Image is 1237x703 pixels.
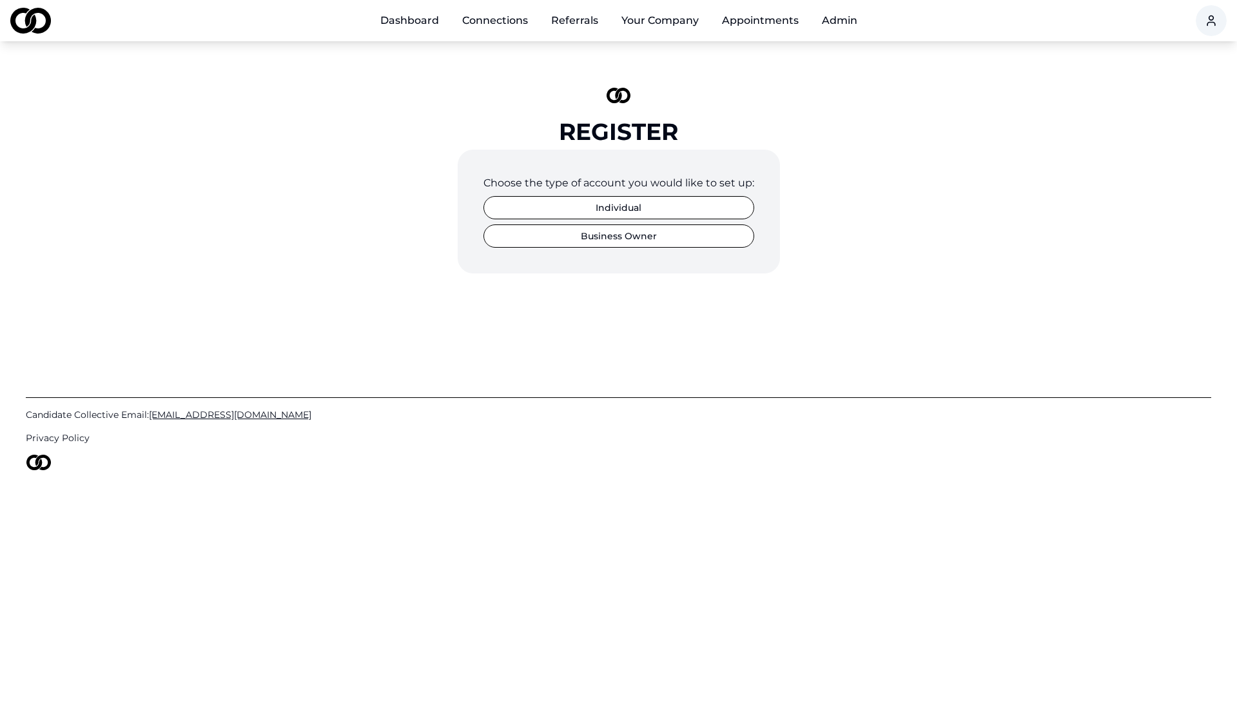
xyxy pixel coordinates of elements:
button: Your Company [611,8,709,34]
a: Privacy Policy [26,431,1211,444]
div: Choose the type of account you would like to set up: [483,175,754,191]
span: [EMAIL_ADDRESS][DOMAIN_NAME] [149,409,311,421]
a: Connections [452,8,538,34]
nav: Main [370,8,868,34]
a: Appointments [712,8,809,34]
img: logo [10,8,51,34]
a: Referrals [541,8,609,34]
img: logo [26,455,52,470]
button: Admin [812,8,868,34]
img: logo [607,88,631,103]
button: Individual [483,196,754,219]
div: Register [559,119,678,144]
a: Candidate Collective Email:[EMAIL_ADDRESS][DOMAIN_NAME] [26,408,1211,421]
button: Business Owner [483,224,754,248]
a: Dashboard [370,8,449,34]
